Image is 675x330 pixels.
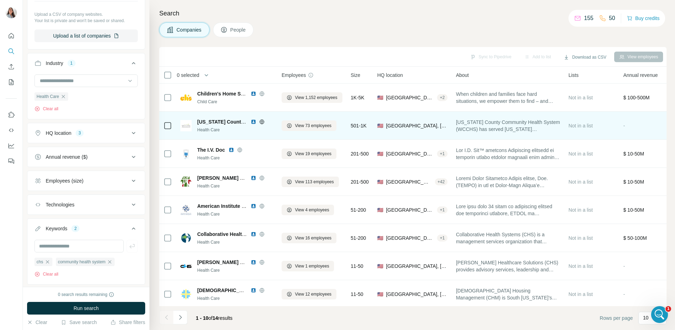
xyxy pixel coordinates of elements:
[27,148,145,165] button: Annual revenue ($)
[6,215,135,227] textarea: Escribe un mensaje...
[197,239,273,245] div: Health Care
[437,94,448,101] div: + 2
[23,79,127,86] div: joined the conversation
[251,203,256,209] img: LinkedIn logo
[568,72,579,79] span: Lists
[6,76,17,88] button: My lists
[351,122,367,129] span: 501-1K
[456,119,560,133] span: [US_STATE] County Community Health System (WCCHS) has served [US_STATE][GEOGRAPHIC_DATA] and the ...
[34,18,138,24] p: Your list is private and won't be saved or shared.
[25,187,135,217] div: searches, is it possible that the credits for searches I do not use weekly become available for n...
[437,235,448,241] div: + 1
[11,98,110,119] div: Hi , [PERSON_NAME] here 👋
[177,72,199,79] span: 0 selected
[11,176,83,180] div: [DEMOGRAPHIC_DATA] • Hace 2h
[386,94,434,101] span: [GEOGRAPHIC_DATA], [US_STATE]
[568,179,593,185] span: Not in a list
[623,179,644,185] span: $ 10-50M
[73,305,99,312] span: Run search
[386,150,434,157] span: [GEOGRAPHIC_DATA], [US_STATE]
[456,91,560,105] span: When children and families face hard situations, we empower them to find – and pursue – opportuni...
[282,92,342,103] button: View 1,152 employees
[643,314,649,321] p: 10
[623,95,650,100] span: $ 100-500M
[110,3,123,16] button: Inicio
[456,287,560,301] span: [DEMOGRAPHIC_DATA] Housing Management (CHM) is South [US_STATE]’s trusted leader in quality renta...
[180,289,192,300] img: Logo of Catholic Housing Management
[6,29,17,42] button: Quick start
[6,108,17,121] button: Use Surfe on LinkedIn
[295,207,329,213] span: View 4 employees
[623,72,658,79] span: Annual revenue
[11,123,110,136] div: I hope you're doing well and thank you for reaching out [DATE].
[6,155,17,167] button: Feedback
[11,157,110,164] div: Best,
[609,14,615,22] p: 50
[437,207,448,213] div: + 1
[6,139,17,152] button: Dashboard
[377,235,383,242] span: 🇺🇸
[623,151,644,157] span: $ 10-50M
[173,310,187,324] button: Navigate to next page
[71,225,79,232] div: 2
[58,291,115,298] div: 0 search results remaining
[386,235,434,242] span: [GEOGRAPHIC_DATA], [US_STATE]
[351,235,366,242] span: 51-200
[27,319,47,326] button: Clear
[6,187,135,217] div: a.silva@tucuvi.com dice…
[282,289,336,299] button: View 12 employees
[282,148,336,159] button: View 19 employees
[282,120,336,131] button: View 73 employees
[197,99,273,105] div: Child Care
[46,177,83,184] div: Employees (size)
[46,60,63,67] div: Industry
[5,3,18,16] button: go back
[197,259,289,265] span: [PERSON_NAME] Healthcare Solutions
[67,60,76,66] div: 1
[6,124,17,137] button: Use Surfe API
[282,205,334,215] button: View 4 employees
[627,13,660,23] button: Buy credits
[6,43,115,72] div: El equipo se pondrá en contacto contigo. Surfe suele responder en 24 horas.
[27,302,145,315] button: Run search
[6,94,115,175] div: Hi[PERSON_NAME][EMAIL_ADDRESS][DOMAIN_NAME], [PERSON_NAME] here 👋I hope you're doing well and tha...
[251,91,256,97] img: LinkedIn logo
[197,146,225,153] span: The I.V. Doc
[6,78,135,94] div: Christian dice…
[6,7,17,18] img: Avatar
[351,263,364,270] span: 11-50
[110,319,145,326] button: Share filters
[6,60,17,73] button: Enrich CSV
[27,220,145,240] button: Keywords2
[46,201,75,208] div: Technologies
[11,164,110,171] div: [PERSON_NAME]
[180,204,192,216] img: Logo of American Institute for Healthcare Management
[213,315,218,321] span: 14
[295,291,332,297] span: View 12 employees
[568,235,593,241] span: Not in a list
[386,178,432,185] span: [GEOGRAPHIC_DATA], [US_STATE]
[377,206,383,213] span: 🇺🇸
[456,147,560,161] span: Lor I.D. Sit™ ametcons Adipiscing elitsedd ei temporin utlabo etdolor magnaali enim admin veniamq...
[197,267,273,273] div: Health Care
[34,4,97,9] h1: [DEMOGRAPHIC_DATA]
[197,211,273,217] div: Health Care
[377,122,383,129] span: 🇺🇸
[351,72,360,79] span: Size
[176,26,202,33] span: Companies
[197,119,308,125] span: [US_STATE] County Community Health System
[197,295,273,302] div: Health Care
[208,315,213,321] span: of
[568,151,593,157] span: Not in a list
[282,261,334,271] button: View 1 employees
[456,175,560,189] span: Loremi Dolor Sitametco Adipis elitse, Doe. (TEMPO) in utl et Dolor-Magn Aliqua’e adminimven quisn...
[251,288,256,293] img: LinkedIn logo
[6,94,135,187] div: Christian dice…
[46,225,67,232] div: Keywords
[568,123,593,128] span: Not in a list
[197,203,306,209] span: American Institute for Healthcare Management
[22,230,28,236] button: Selector de gif
[11,47,110,68] div: El equipo se pondrá en contacto contigo. Surfe suele responder en 24 horas.
[282,233,336,243] button: View 16 employees
[123,3,136,15] div: Cerrar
